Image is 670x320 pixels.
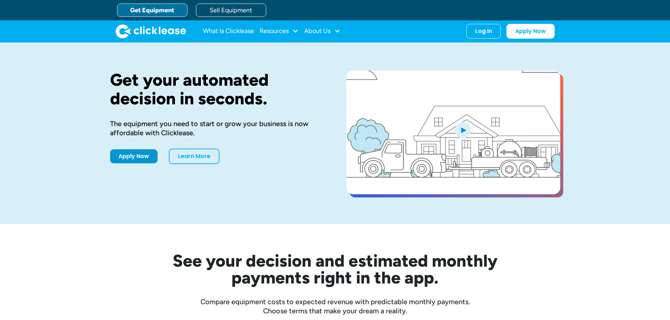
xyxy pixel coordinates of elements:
a: What Is Clicklease [203,24,254,38]
a: home [116,24,186,38]
div: Log In [475,28,492,35]
a: Get Equipment [117,4,187,17]
div: The equipment you need to start or grow your business is now affordable with Clicklease. [110,119,324,137]
a: Learn More [169,149,219,164]
div: About Us [304,24,340,38]
h1: Get your automated decision in seconds. [110,71,324,108]
a: open lightbox [346,71,560,194]
img: Blue play button logo on a light blue circular background [453,120,472,140]
img: Clicklease logo [116,24,186,38]
a: Apply Now [506,24,555,39]
a: Apply Now [110,149,158,163]
a: Sell Equipment [196,4,266,17]
h2: See your decision and estimated monthly payments right in the app. [138,252,532,286]
div: Resources [260,24,299,38]
div: Compare equipment costs to expected revenue with predictable monthly payments. Choose terms that ... [110,297,560,315]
